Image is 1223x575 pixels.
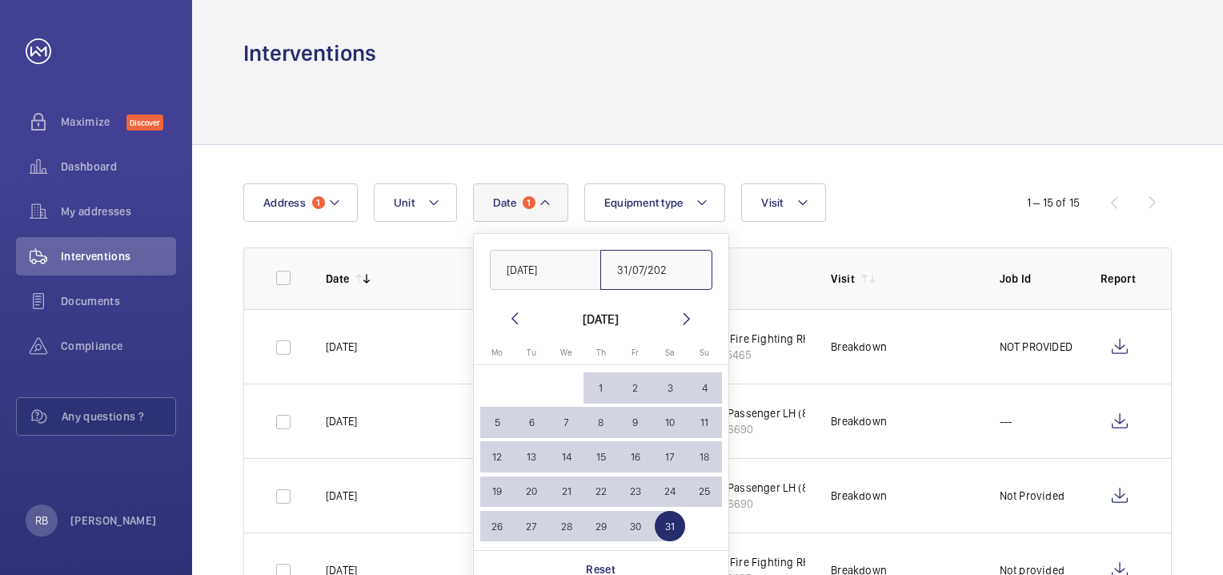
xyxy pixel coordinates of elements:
button: July 3, 2027 [652,371,687,405]
button: July 10, 2027 [652,405,687,440]
p: RB [35,513,48,529]
span: Sa [665,348,675,358]
button: July 25, 2027 [688,474,722,509]
p: Visit [831,271,855,287]
button: July 29, 2027 [583,509,618,544]
button: July 26, 2027 [480,509,515,544]
span: Address [263,196,306,209]
div: [DATE] [583,309,619,328]
p: --- [1000,413,1012,429]
span: 6 [516,407,547,438]
p: NOT PROVIDED [1000,339,1073,355]
span: 14 [551,441,582,472]
span: 17 [655,441,686,472]
button: July 13, 2027 [515,440,549,474]
span: 15 [585,441,616,472]
span: 8 [585,407,616,438]
span: 2 [620,372,651,404]
span: Fr [632,348,639,358]
span: 24 [655,476,686,508]
span: 1 [312,196,325,209]
button: July 2, 2027 [618,371,652,405]
span: 23 [620,476,651,508]
span: 30 [620,511,651,542]
button: July 9, 2027 [618,405,652,440]
span: 4 [689,372,720,404]
input: DD/MM/YYYY [490,250,602,290]
div: Breakdown [831,413,887,429]
p: Date [326,271,349,287]
p: Lift 2 Fire Fighting RH (8FLR) [702,554,844,570]
span: 26 [482,511,513,542]
span: 9 [620,407,651,438]
p: Report [1101,271,1139,287]
button: Equipment type [584,183,726,222]
button: July 17, 2027 [652,440,687,474]
span: Documents [61,293,176,309]
div: Breakdown [831,339,887,355]
p: Lift 1 Passenger LH (8FLR) [702,480,830,496]
span: Visit [761,196,783,209]
button: July 31, 2027 [652,509,687,544]
div: Breakdown [831,488,887,504]
span: 12 [482,441,513,472]
h1: Interventions [243,38,376,68]
button: July 15, 2027 [583,440,618,474]
button: July 20, 2027 [515,474,549,509]
button: Unit [374,183,457,222]
span: 31 [655,511,686,542]
p: 60736690 [702,496,830,512]
span: 10 [655,407,686,438]
p: [DATE] [326,339,357,355]
span: Unit [394,196,415,209]
span: Equipment type [604,196,684,209]
button: July 16, 2027 [618,440,652,474]
p: 42185465 [702,347,844,363]
span: Any questions ? [62,408,175,424]
p: Job Id [1000,271,1075,287]
button: July 4, 2027 [688,371,722,405]
span: 28 [551,511,582,542]
span: 19 [482,476,513,508]
button: July 5, 2027 [480,405,515,440]
p: Lift 1 Passenger LH (8FLR) [702,405,830,421]
button: July 11, 2027 [688,405,722,440]
span: 16 [620,441,651,472]
span: Interventions [61,248,176,264]
button: July 12, 2027 [480,440,515,474]
span: 13 [516,441,547,472]
button: July 23, 2027 [618,474,652,509]
p: Not Provided [1000,488,1065,504]
p: [DATE] [326,413,357,429]
p: Lift 2 Fire Fighting RH (8FLR) [702,331,844,347]
span: Mo [491,348,503,358]
span: 5 [482,407,513,438]
span: Su [700,348,709,358]
span: 21 [551,476,582,508]
button: July 18, 2027 [688,440,722,474]
p: Unit [663,271,805,287]
span: 7 [551,407,582,438]
button: July 22, 2027 [583,474,618,509]
span: Tu [527,348,536,358]
button: Date1 [473,183,568,222]
button: July 28, 2027 [549,509,583,544]
button: July 30, 2027 [618,509,652,544]
button: July 8, 2027 [583,405,618,440]
button: Visit [741,183,825,222]
p: [DATE] [326,488,357,504]
span: Compliance [61,338,176,354]
button: July 6, 2027 [515,405,549,440]
span: We [560,348,572,358]
input: DD/MM/YYYY [600,250,712,290]
p: [PERSON_NAME] [70,513,157,529]
span: 1 [523,196,535,209]
span: Maximize [61,114,126,130]
span: 29 [585,511,616,542]
button: July 1, 2027 [583,371,618,405]
span: 20 [516,476,547,508]
span: 11 [689,407,720,438]
span: Discover [126,115,163,131]
span: My addresses [61,203,176,219]
button: Address1 [243,183,358,222]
